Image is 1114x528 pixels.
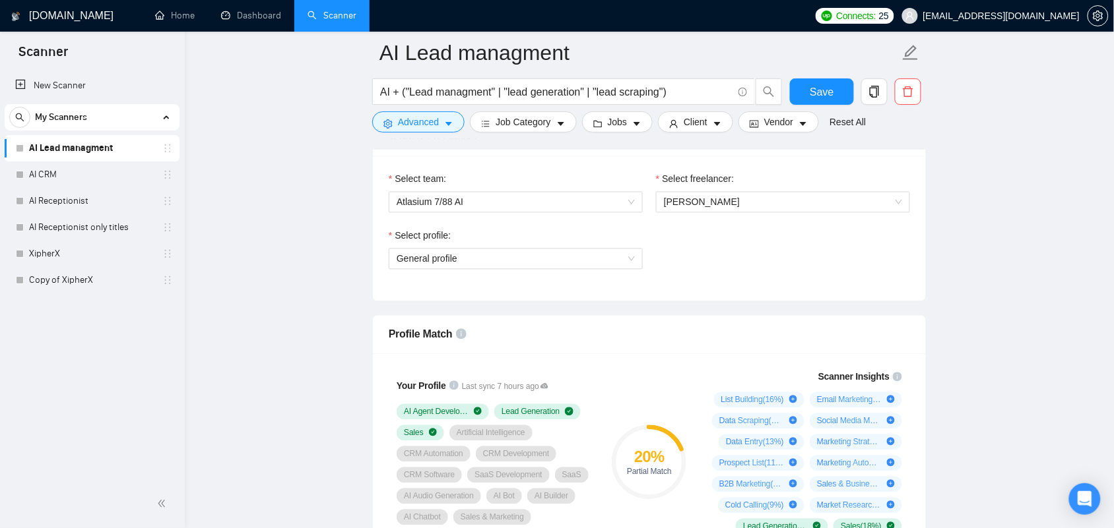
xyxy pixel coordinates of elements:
[404,470,455,481] span: CRM Software
[738,88,747,96] span: info-circle
[404,407,469,417] span: AI Agent Development
[397,192,635,212] span: Atlasium 7/88 AI
[398,115,439,129] span: Advanced
[789,459,797,467] span: plus-circle
[799,119,808,129] span: caret-down
[5,104,180,293] li: My Scanners
[35,104,87,131] span: My Scanners
[162,249,173,259] span: holder
[5,73,180,99] li: New Scanner
[456,329,467,339] span: info-circle
[444,119,453,129] span: caret-down
[896,86,921,98] span: delete
[29,188,154,214] a: AI Receptionist
[556,119,566,129] span: caret-down
[713,119,722,129] span: caret-down
[308,10,356,21] a: searchScanner
[879,9,889,23] span: 25
[404,449,463,459] span: CRM Automation
[397,381,446,392] span: Your Profile
[817,395,882,405] span: Email Marketing ( 15 %)
[887,501,895,509] span: plus-circle
[887,417,895,425] span: plus-circle
[789,480,797,488] span: plus-circle
[29,267,154,293] a: Copy of XipherX
[29,214,154,241] a: AI Receptionist only titles
[593,119,603,129] span: folder
[383,119,393,129] span: setting
[474,407,482,415] span: check-circle
[10,113,30,122] span: search
[817,500,882,511] span: Market Research ( 8 %)
[162,196,173,206] span: holder
[612,450,686,465] div: 20 %
[608,115,628,129] span: Jobs
[8,42,79,70] span: Scanner
[155,10,195,21] a: homeHome
[389,329,453,340] span: Profile Match
[397,254,457,264] span: General profile
[726,437,784,448] span: Data Entry ( 13 %)
[721,395,784,405] span: List Building ( 16 %)
[750,119,759,129] span: idcard
[817,437,882,448] span: Marketing Strategy ( 12 %)
[15,73,169,99] a: New Scanner
[756,86,781,98] span: search
[887,396,895,403] span: plus-circle
[29,161,154,188] a: AI CRM
[818,372,890,382] span: Scanner Insights
[496,115,550,129] span: Job Category
[822,11,832,21] img: upwork-logo.png
[1088,5,1109,26] button: setting
[372,111,465,132] button: settingAdvancedcaret-down
[395,229,451,243] span: Select profile:
[719,416,784,426] span: Data Scraping ( 14 %)
[905,11,915,20] span: user
[862,86,887,98] span: copy
[669,119,678,129] span: user
[162,222,173,233] span: holder
[9,107,30,128] button: search
[789,501,797,509] span: plus-circle
[461,512,524,523] span: Sales & Marketing
[1088,11,1108,21] span: setting
[887,459,895,467] span: plus-circle
[162,143,173,154] span: holder
[664,197,740,208] span: [PERSON_NAME]
[470,111,576,132] button: barsJob Categorycaret-down
[457,428,525,438] span: Artificial Intelligence
[902,44,919,61] span: edit
[719,479,784,490] span: B2B Marketing ( 10 %)
[429,428,437,436] span: check-circle
[656,172,734,187] label: Select freelancer:
[1069,483,1101,515] div: Open Intercom Messenger
[1088,11,1109,21] a: setting
[738,111,819,132] button: idcardVendorcaret-down
[449,381,459,390] span: info-circle
[11,6,20,27] img: logo
[893,372,902,382] span: info-circle
[29,135,154,161] a: AI Lead managment
[817,479,882,490] span: Sales & Business Development ( 10 %)
[789,417,797,425] span: plus-circle
[836,9,876,23] span: Connects:
[389,172,446,187] label: Select team:
[475,470,542,481] span: SaaS Development
[562,470,581,481] span: SaaS
[404,512,441,523] span: AI Chatbot
[789,396,797,403] span: plus-circle
[887,480,895,488] span: plus-circle
[404,428,424,438] span: Sales
[162,169,173,180] span: holder
[895,78,921,105] button: delete
[756,78,782,105] button: search
[379,36,900,69] input: Scanner name...
[29,241,154,267] a: XipherX
[861,78,888,105] button: copy
[790,78,854,105] button: Save
[817,416,882,426] span: Social Media Marketing ( 14 %)
[810,84,834,100] span: Save
[789,438,797,446] span: plus-circle
[535,491,568,502] span: AI Builder
[830,115,866,129] a: Reset All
